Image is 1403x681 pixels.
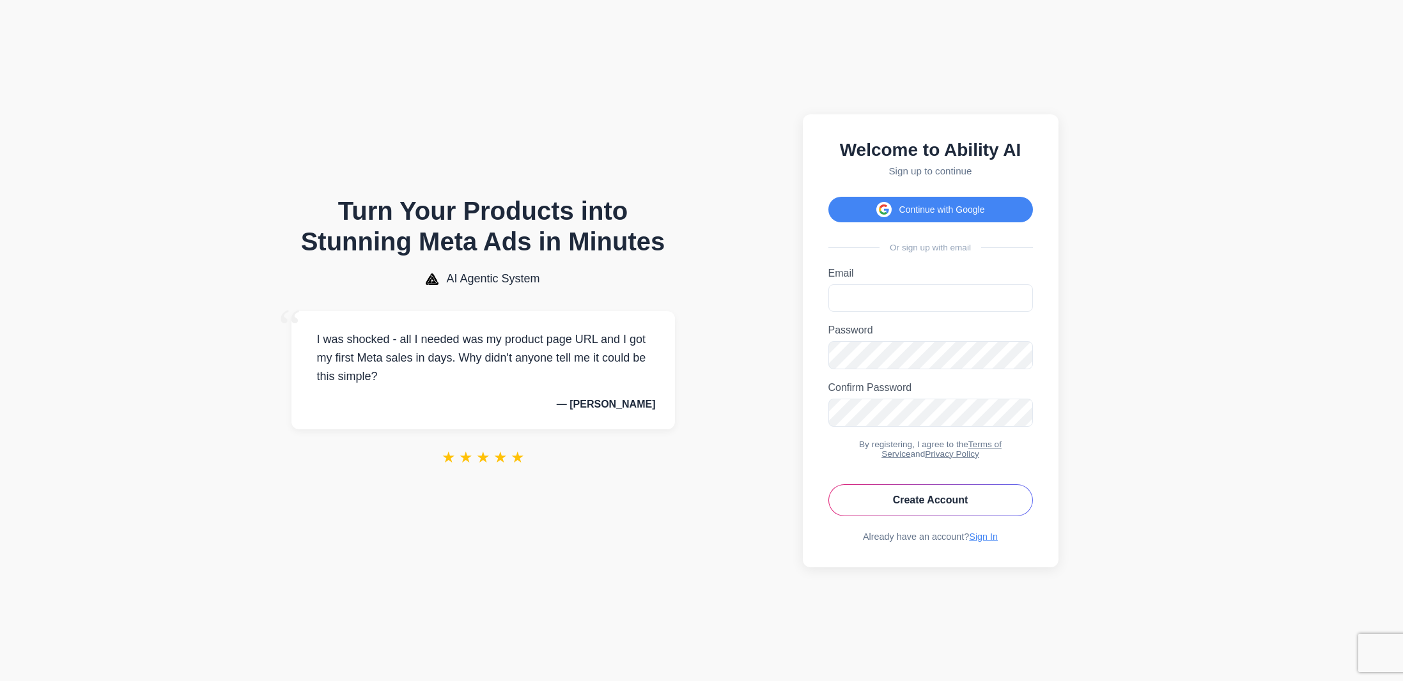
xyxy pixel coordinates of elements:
[925,449,979,459] a: Privacy Policy
[828,532,1033,542] div: Already have an account?
[442,448,456,466] span: ★
[828,140,1033,160] h2: Welcome to Ability AI
[311,399,656,410] p: — [PERSON_NAME]
[511,448,525,466] span: ★
[828,325,1033,336] label: Password
[291,195,675,257] h1: Turn Your Products into Stunning Meta Ads in Minutes
[881,440,1002,459] a: Terms of Service
[476,448,490,466] span: ★
[459,448,473,466] span: ★
[311,330,656,385] p: I was shocked - all I needed was my product page URL and I got my first Meta sales in days. Why d...
[828,382,1033,394] label: Confirm Password
[828,243,1033,252] div: Or sign up with email
[426,273,438,285] img: AI Agentic System Logo
[446,272,539,286] span: AI Agentic System
[828,197,1033,222] button: Continue with Google
[279,298,302,356] span: “
[828,440,1033,459] div: By registering, I agree to the and
[969,532,998,542] a: Sign In
[493,448,508,466] span: ★
[828,165,1033,176] p: Sign up to continue
[828,268,1033,279] label: Email
[828,484,1033,516] button: Create Account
